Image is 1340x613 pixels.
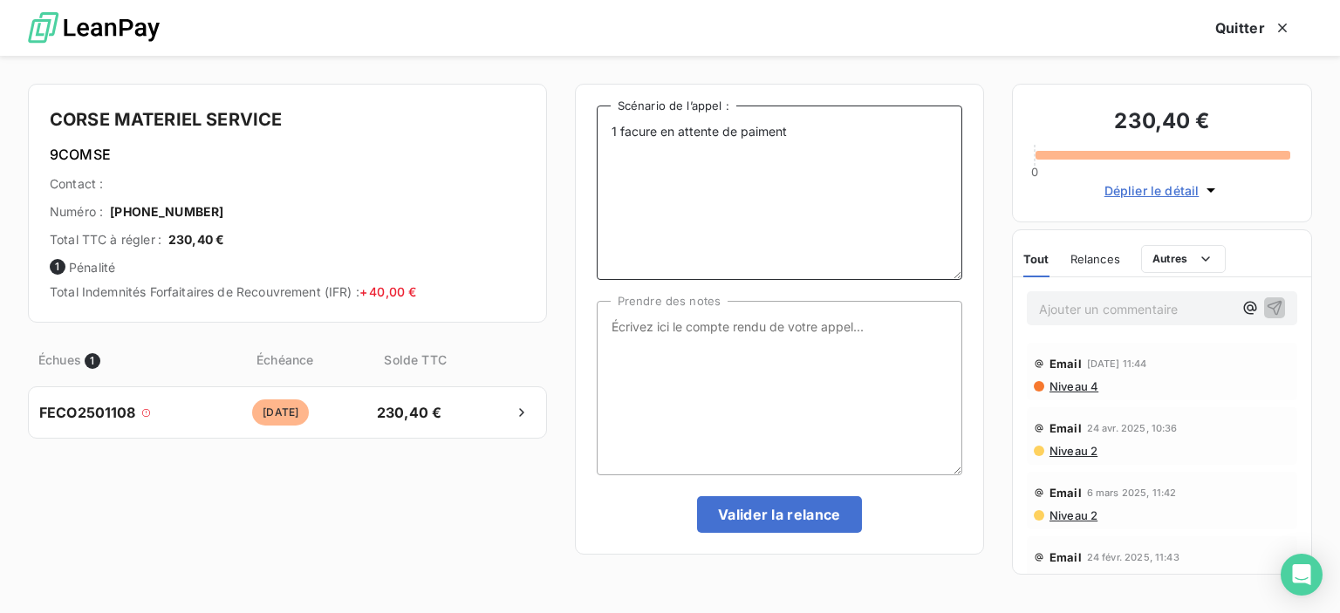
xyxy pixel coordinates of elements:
[50,231,161,249] span: Total TTC à régler :
[1281,554,1323,596] div: Open Intercom Messenger
[1048,444,1097,458] span: Niveau 2
[50,259,65,275] span: 1
[1049,550,1082,564] span: Email
[50,284,416,299] span: Total Indemnités Forfaitaires de Recouvrement (IFR) :
[1070,252,1120,266] span: Relances
[597,106,962,280] textarea: 1 facure en attente de paiment
[1049,357,1082,371] span: Email
[1104,181,1200,200] span: Déplier le détail
[359,284,416,299] span: + 40,00 €
[370,351,461,369] span: Solde TTC
[50,144,525,165] h6: 9COMSE
[50,259,525,276] span: Pénalité
[1049,421,1082,435] span: Email
[1087,423,1178,433] span: 24 avr. 2025, 10:36
[1023,252,1049,266] span: Tout
[1048,573,1095,587] span: Niveau 1
[1048,508,1097,522] span: Niveau 2
[39,402,136,423] span: FECO2501108
[110,203,223,221] span: [PHONE_NUMBER]
[1087,358,1147,369] span: [DATE] 11:44
[50,175,103,193] span: Contact :
[38,351,81,369] span: Échues
[1194,10,1312,46] button: Quitter
[364,402,455,423] span: 230,40 €
[1049,486,1082,500] span: Email
[168,231,224,249] span: 230,40 €
[1048,379,1098,393] span: Niveau 4
[204,351,366,369] span: Échéance
[697,496,862,533] button: Valider la relance
[1099,180,1226,201] button: Déplier le détail
[50,106,525,133] h4: CORSE MATERIEL SERVICE
[1034,106,1290,140] h3: 230,40 €
[1141,245,1226,273] button: Autres
[1087,552,1179,562] span: 24 févr. 2025, 11:43
[28,4,160,52] img: logo LeanPay
[252,399,309,426] span: [DATE]
[85,353,100,369] span: 1
[1031,165,1038,179] span: 0
[50,203,103,221] span: Numéro :
[1087,487,1177,498] span: 6 mars 2025, 11:42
